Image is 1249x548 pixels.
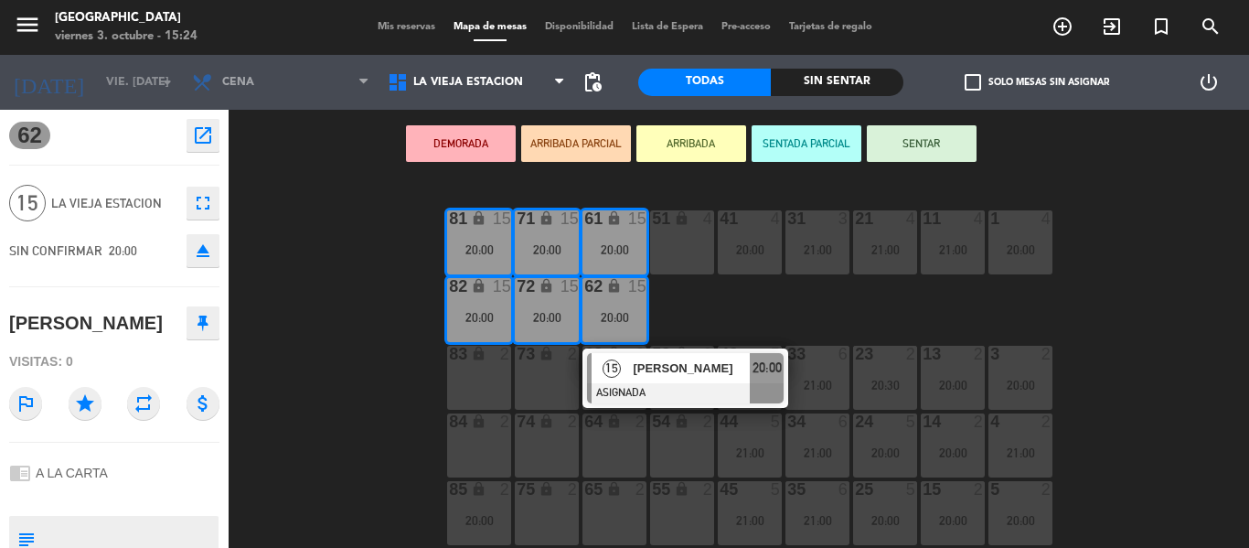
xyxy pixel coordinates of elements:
[568,481,579,498] div: 2
[988,446,1052,459] div: 21:00
[515,311,579,324] div: 20:00
[447,243,511,256] div: 20:00
[703,346,714,362] div: 2
[674,414,689,429] i: lock
[652,414,653,430] div: 54
[127,387,160,420] i: repeat
[623,22,712,32] span: Lista de Espera
[449,346,450,362] div: 83
[635,414,646,430] div: 2
[582,243,646,256] div: 20:00
[606,278,622,294] i: lock
[606,414,622,429] i: lock
[1150,16,1172,38] i: turned_in_not
[584,210,585,227] div: 61
[447,311,511,324] div: 20:00
[539,414,554,429] i: lock
[9,243,102,258] span: SIN CONFIRMAR
[493,210,511,227] div: 15
[638,69,771,96] div: Todas
[9,185,46,221] span: 15
[752,125,861,162] button: SENTADA PARCIAL
[192,240,214,262] i: eject
[606,481,622,497] i: lock
[988,379,1052,392] div: 20:00
[449,414,450,430] div: 84
[69,387,101,420] i: star
[921,243,985,256] div: 21:00
[584,346,585,362] div: 63
[720,210,721,227] div: 41
[771,481,782,498] div: 5
[771,69,903,96] div: Sin sentar
[906,210,917,227] div: 4
[1041,210,1052,227] div: 4
[449,210,450,227] div: 81
[1101,16,1123,38] i: exit_to_app
[853,379,917,392] div: 20:30
[718,514,782,527] div: 21:00
[674,346,689,361] i: lock
[192,192,214,214] i: fullscreen
[674,481,689,497] i: lock
[838,210,849,227] div: 3
[471,346,486,361] i: lock
[855,346,856,362] div: 23
[449,481,450,498] div: 85
[493,278,511,295] div: 15
[187,187,219,220] button: fullscreen
[838,414,849,430] div: 6
[9,308,163,338] div: [PERSON_NAME]
[500,346,511,362] div: 2
[974,346,985,362] div: 2
[500,414,511,430] div: 2
[51,193,177,214] span: La Vieja Estacion
[628,278,646,295] div: 15
[517,210,518,227] div: 71
[187,234,219,267] button: eject
[921,514,985,527] div: 20:00
[753,357,782,379] span: 20:00
[771,210,782,227] div: 4
[36,466,108,480] span: A LA CARTA
[222,76,254,89] span: Cena
[771,346,782,362] div: 5
[853,446,917,459] div: 20:00
[867,125,977,162] button: SENTAR
[965,74,981,91] span: check_box_outline_blank
[156,71,178,93] i: arrow_drop_down
[603,360,621,378] span: 15
[406,125,516,162] button: DEMORADA
[606,210,622,226] i: lock
[906,346,917,362] div: 2
[838,481,849,498] div: 6
[109,243,137,258] span: 20:00
[536,22,623,32] span: Disponibilidad
[923,346,923,362] div: 13
[652,210,653,227] div: 51
[974,210,985,227] div: 4
[192,124,214,146] i: open_in_new
[471,481,486,497] i: lock
[449,278,450,295] div: 82
[515,243,579,256] div: 20:00
[923,414,923,430] div: 14
[606,346,622,361] i: lock
[674,210,689,226] i: lock
[720,414,721,430] div: 44
[635,481,646,498] div: 2
[413,76,523,89] span: La Vieja Estacion
[635,346,646,362] div: 2
[521,125,631,162] button: ARRIBADA PARCIAL
[921,446,985,459] div: 20:00
[55,27,197,46] div: viernes 3. octubre - 15:24
[974,414,985,430] div: 2
[855,414,856,430] div: 24
[9,346,219,378] div: Visitas: 0
[539,346,554,361] i: lock
[1041,481,1052,498] div: 2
